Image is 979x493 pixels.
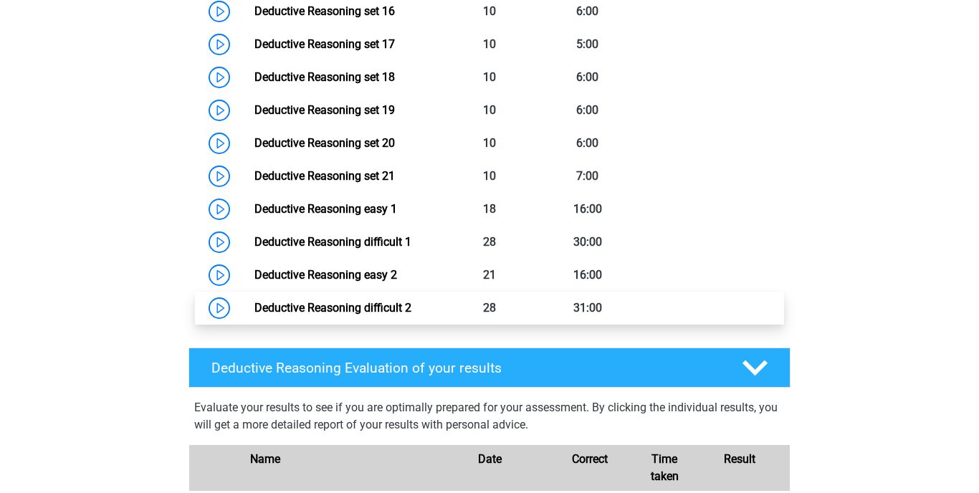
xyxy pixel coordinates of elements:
a: Deductive Reasoning difficult 1 [254,235,411,249]
a: Deductive Reasoning easy 2 [254,268,397,282]
div: Name [239,451,439,485]
a: Deductive Reasoning set 17 [254,37,395,51]
a: Deductive Reasoning easy 1 [254,202,397,216]
a: Deductive Reasoning Evaluation of your results [183,348,796,388]
a: Deductive Reasoning set 18 [254,70,395,84]
a: Deductive Reasoning set 19 [254,103,395,117]
a: Deductive Reasoning set 16 [254,4,395,18]
a: Deductive Reasoning set 20 [254,136,395,150]
h4: Deductive Reasoning Evaluation of your results [211,360,720,376]
p: Evaluate your results to see if you are optimally prepared for your assessment. By clicking the i... [194,399,785,434]
a: Deductive Reasoning difficult 2 [254,301,411,315]
div: Date [439,451,540,485]
div: Correct [540,451,640,485]
a: Deductive Reasoning set 21 [254,169,395,183]
div: Time taken [640,451,690,485]
div: Result [689,451,790,485]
